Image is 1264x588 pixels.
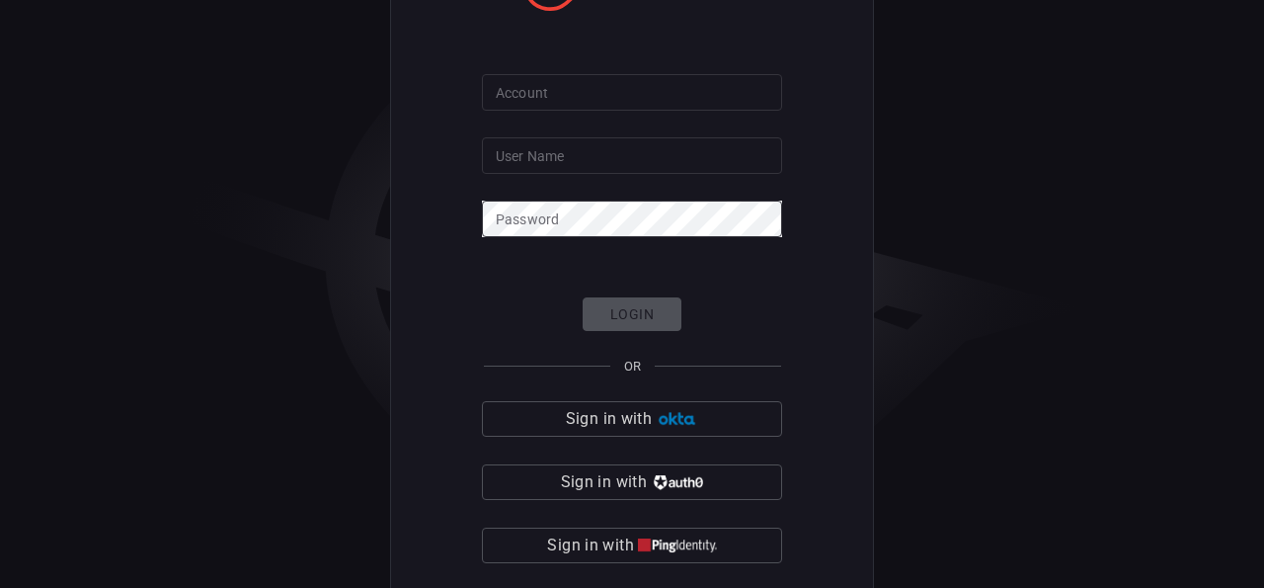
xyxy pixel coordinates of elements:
[561,468,647,496] span: Sign in with
[482,528,782,563] button: Sign in with
[638,539,717,553] img: quu4iresuhQAAAABJRU5ErkJggg==
[656,412,698,427] img: Ad5vKXme8s1CQAAAABJRU5ErkJggg==
[651,475,703,490] img: vP8Hhh4KuCH8AavWKdZY7RZgAAAAASUVORK5CYII=
[566,405,652,433] span: Sign in with
[624,359,641,374] span: OR
[482,401,782,437] button: Sign in with
[482,74,782,111] input: Type your account
[482,464,782,500] button: Sign in with
[547,532,633,559] span: Sign in with
[482,137,782,174] input: Type your user name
